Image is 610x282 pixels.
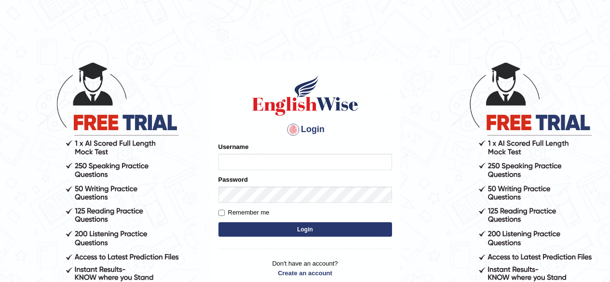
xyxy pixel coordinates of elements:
[218,269,392,278] a: Create an account
[218,175,248,184] label: Password
[218,208,270,217] label: Remember me
[250,74,360,117] img: Logo of English Wise sign in for intelligent practice with AI
[218,210,225,216] input: Remember me
[218,222,392,237] button: Login
[218,122,392,137] h4: Login
[218,142,249,151] label: Username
